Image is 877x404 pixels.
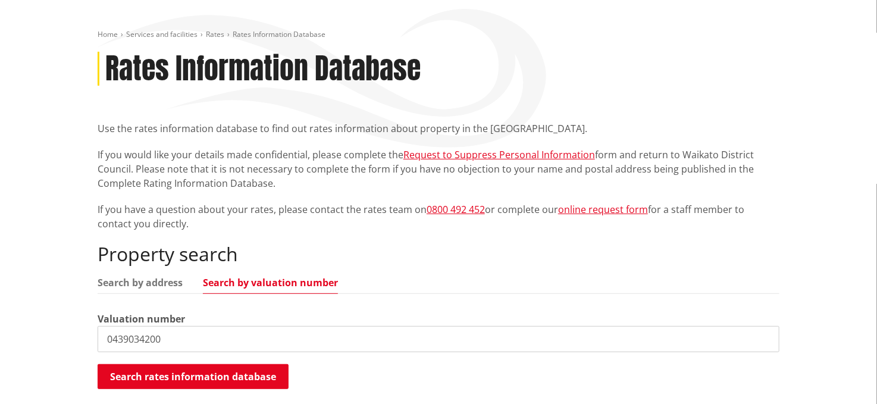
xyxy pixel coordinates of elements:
[822,354,865,397] iframe: Messenger Launcher
[203,278,338,287] a: Search by valuation number
[98,202,779,231] p: If you have a question about your rates, please contact the rates team on or complete our for a s...
[98,121,779,136] p: Use the rates information database to find out rates information about property in the [GEOGRAPHI...
[98,326,779,352] input: e.g. 03920/020.01A
[98,29,118,39] a: Home
[126,29,198,39] a: Services and facilities
[233,29,325,39] span: Rates Information Database
[98,278,183,287] a: Search by address
[98,312,185,326] label: Valuation number
[98,30,779,40] nav: breadcrumb
[206,29,224,39] a: Rates
[98,148,779,190] p: If you would like your details made confidential, please complete the form and return to Waikato ...
[105,52,421,86] h1: Rates Information Database
[427,203,485,216] a: 0800 492 452
[98,364,289,389] button: Search rates information database
[558,203,648,216] a: online request form
[98,243,779,265] h2: Property search
[403,148,595,161] a: Request to Suppress Personal Information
